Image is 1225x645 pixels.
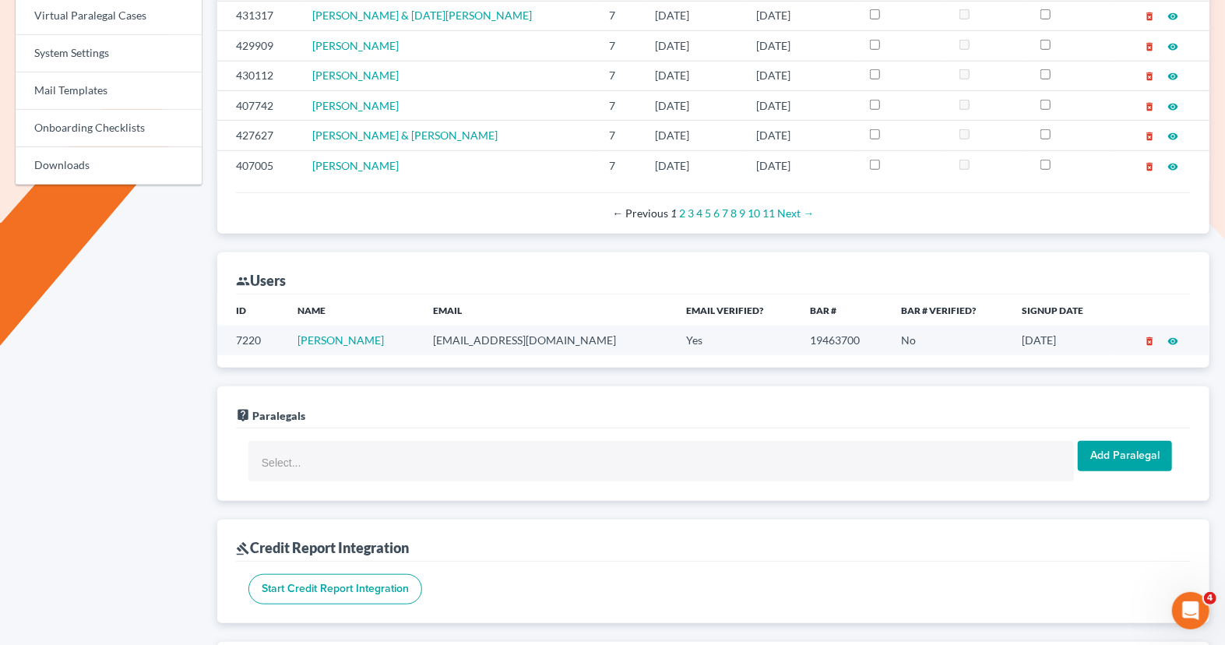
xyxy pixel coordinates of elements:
[16,35,202,72] a: System Settings
[1144,39,1155,52] a: delete_forever
[889,294,1010,326] th: Bar # Verified?
[597,1,642,30] td: 7
[777,206,814,220] a: Next page
[1167,69,1178,82] a: visibility
[1009,326,1114,354] td: [DATE]
[679,206,685,220] a: Page 2
[744,150,857,180] td: [DATE]
[1167,131,1178,142] i: visibility
[688,206,694,220] a: Page 3
[671,206,677,220] em: Page 1
[236,541,250,555] i: gavel
[1167,159,1178,172] a: visibility
[643,1,745,30] td: [DATE]
[1167,9,1178,22] a: visibility
[236,408,250,422] i: live_help
[297,333,384,347] a: [PERSON_NAME]
[744,61,857,90] td: [DATE]
[313,159,400,172] a: [PERSON_NAME]
[597,121,642,150] td: 7
[1167,129,1178,142] a: visibility
[1144,71,1155,82] i: delete_forever
[643,90,745,120] td: [DATE]
[1167,71,1178,82] i: visibility
[643,150,745,180] td: [DATE]
[889,326,1010,354] td: No
[313,39,400,52] a: [PERSON_NAME]
[252,409,305,422] span: Paralegals
[1144,69,1155,82] a: delete_forever
[1167,101,1178,112] i: visibility
[1167,41,1178,52] i: visibility
[313,99,400,112] a: [PERSON_NAME]
[1144,333,1155,347] a: delete_forever
[744,121,857,150] td: [DATE]
[285,294,421,326] th: Name
[597,31,642,61] td: 7
[1167,39,1178,52] a: visibility
[421,294,674,326] th: Email
[597,61,642,90] td: 7
[1167,161,1178,172] i: visibility
[16,110,202,147] a: Onboarding Checklists
[1144,99,1155,112] a: delete_forever
[217,294,286,326] th: ID
[1144,131,1155,142] i: delete_forever
[597,150,642,180] td: 7
[612,206,668,220] span: Previous page
[236,538,409,557] div: Credit Report Integration
[1144,9,1155,22] a: delete_forever
[1167,11,1178,22] i: visibility
[739,206,745,220] a: Page 9
[421,326,674,354] td: [EMAIL_ADDRESS][DOMAIN_NAME]
[217,1,301,30] td: 431317
[313,69,400,82] a: [PERSON_NAME]
[1144,41,1155,52] i: delete_forever
[313,9,533,22] a: [PERSON_NAME] & [DATE][PERSON_NAME]
[217,31,301,61] td: 429909
[236,274,250,288] i: group
[1144,11,1155,22] i: delete_forever
[744,90,857,120] td: [DATE]
[16,72,202,110] a: Mail Templates
[236,271,286,290] div: Users
[797,294,889,326] th: Bar #
[674,294,797,326] th: Email Verified?
[762,206,775,220] a: Page 11
[248,206,1178,221] div: Pagination
[713,206,720,220] a: Page 6
[722,206,728,220] a: Page 7
[1078,441,1172,472] input: Add Paralegal
[1167,336,1178,347] i: visibility
[313,129,498,142] a: [PERSON_NAME] & [PERSON_NAME]
[643,61,745,90] td: [DATE]
[674,326,797,354] td: Yes
[1009,294,1114,326] th: Signup Date
[217,90,301,120] td: 407742
[1144,161,1155,172] i: delete_forever
[744,1,857,30] td: [DATE]
[1144,101,1155,112] i: delete_forever
[797,326,889,354] td: 19463700
[1144,336,1155,347] i: delete_forever
[597,90,642,120] td: 7
[217,121,301,150] td: 427627
[1167,99,1178,112] a: visibility
[730,206,737,220] a: Page 8
[748,206,760,220] a: Page 10
[217,61,301,90] td: 430112
[1172,592,1209,629] iframe: Intercom live chat
[217,326,286,354] td: 7220
[248,574,422,605] input: Start Credit Report Integration
[696,206,702,220] a: Page 4
[16,147,202,185] a: Downloads
[1204,592,1216,604] span: 4
[217,150,301,180] td: 407005
[1167,333,1178,347] a: visibility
